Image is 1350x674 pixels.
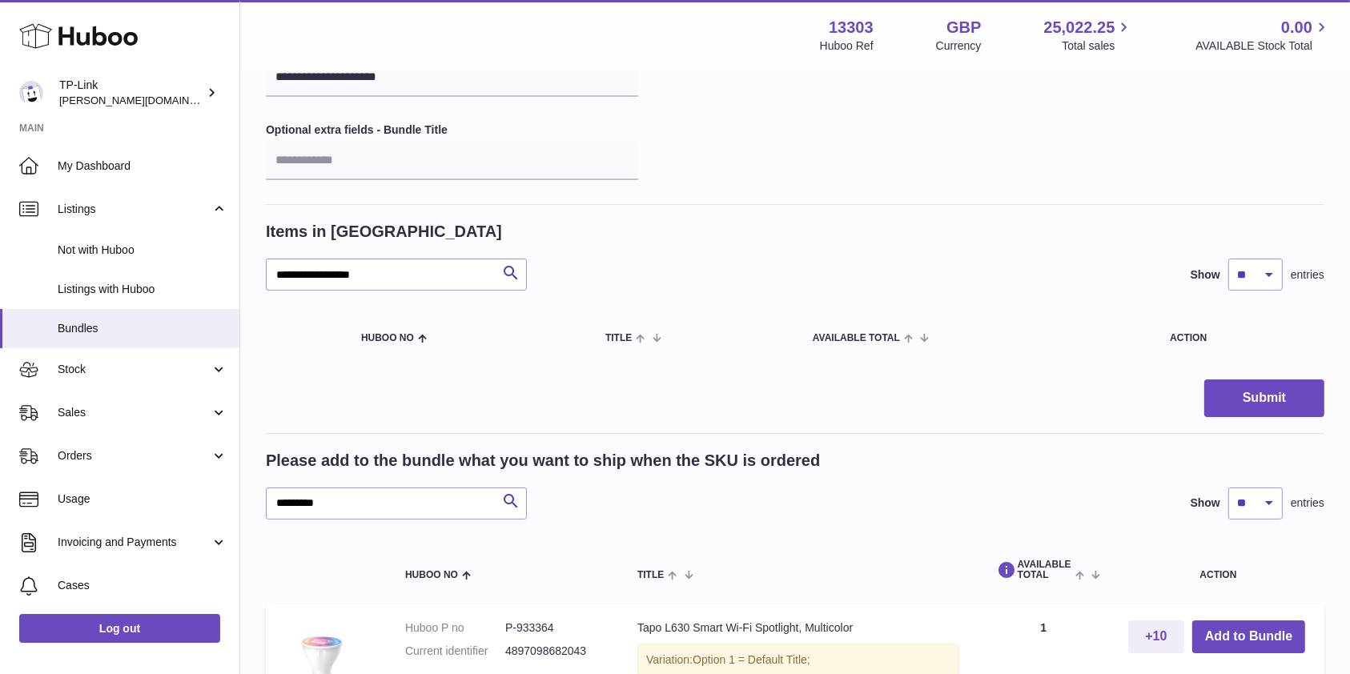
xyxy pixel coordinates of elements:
span: Bundles [58,321,227,336]
a: 25,022.25 Total sales [1043,17,1133,54]
h2: Please add to the bundle what you want to ship when the SKU is ordered [266,450,820,471]
span: Listings with Huboo [58,282,227,297]
label: Show [1191,267,1220,283]
img: susie.li@tp-link.com [19,81,43,105]
span: AVAILABLE Total [991,560,1071,580]
label: Show [1191,495,1220,511]
span: Title [637,570,664,580]
strong: GBP [946,17,981,38]
span: Not with Huboo [58,243,227,258]
dt: Huboo P no [405,620,505,636]
dt: Current identifier [405,644,505,659]
span: Total sales [1062,38,1133,54]
div: Action [1170,333,1308,343]
div: Huboo Ref [820,38,874,54]
button: Submit [1204,379,1324,417]
th: Action [1112,544,1324,596]
h2: Items in [GEOGRAPHIC_DATA] [266,221,502,243]
span: Option 1 = Default Title; [693,653,810,666]
span: 0.00 [1281,17,1312,38]
span: 25,022.25 [1043,17,1115,38]
span: Huboo no [405,570,458,580]
span: My Dashboard [58,158,227,174]
dd: P-933364 [505,620,605,636]
dd: 4897098682043 [505,644,605,659]
span: Listings [58,202,211,217]
span: Invoicing and Payments [58,535,211,550]
strong: 13303 [829,17,874,38]
span: Usage [58,491,227,507]
span: Sales [58,405,211,420]
span: entries [1291,495,1324,511]
span: Cases [58,578,227,593]
span: AVAILABLE Stock Total [1195,38,1331,54]
span: AVAILABLE Total [813,333,900,343]
span: Orders [58,448,211,463]
a: 0.00 AVAILABLE Stock Total [1195,17,1331,54]
button: +10 [1128,620,1184,653]
div: Currency [936,38,982,54]
span: entries [1291,267,1324,283]
span: Huboo no [361,333,414,343]
div: TP-Link [59,78,203,108]
span: Title [605,333,632,343]
span: Stock [58,362,211,377]
span: [PERSON_NAME][DOMAIN_NAME][EMAIL_ADDRESS][DOMAIN_NAME] [59,94,404,106]
a: Log out [19,614,220,643]
label: Optional extra fields - Bundle Title [266,122,638,138]
button: Add to Bundle [1192,620,1305,653]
